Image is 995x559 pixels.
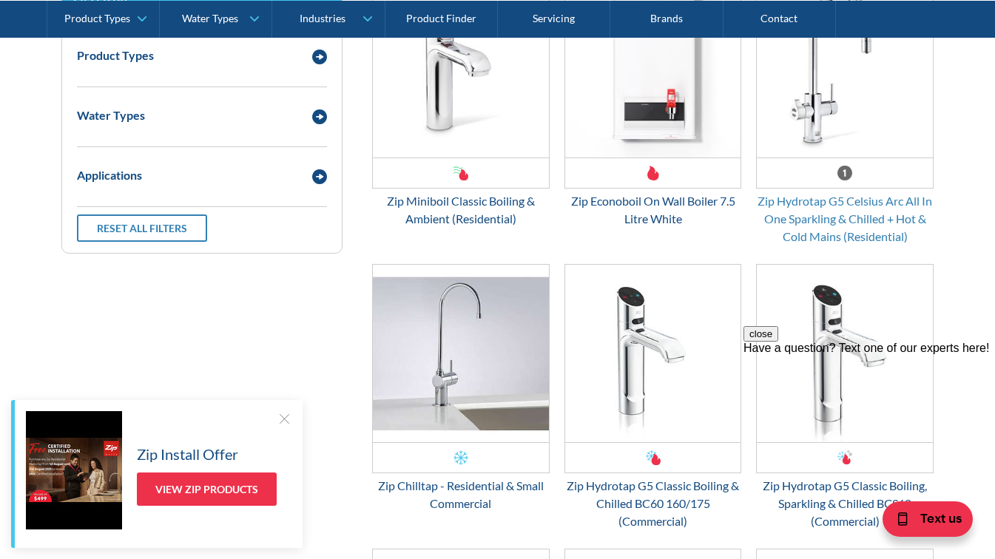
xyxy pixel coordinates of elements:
[137,472,277,506] a: View Zip Products
[77,106,145,124] div: Water Types
[564,477,742,530] div: Zip Hydrotap G5 Classic Boiling & Chilled BC60 160/175 (Commercial)
[77,214,207,242] a: Reset all filters
[564,192,742,228] div: Zip Econoboil On Wall Boiler 7.5 Litre White
[300,12,345,24] div: Industries
[373,265,549,442] img: Zip Chilltap - Residential & Small Commercial
[372,477,550,512] div: Zip Chilltap - Residential & Small Commercial
[847,485,995,559] iframe: podium webchat widget bubble
[372,192,550,228] div: Zip Miniboil Classic Boiling & Ambient (Residential)
[137,443,238,465] h5: Zip Install Offer
[64,12,130,24] div: Product Types
[77,166,142,184] div: Applications
[564,264,742,530] a: Zip Hydrotap G5 Classic Boiling & Chilled BC60 160/175 (Commercial)Zip Hydrotap G5 Classic Boilin...
[743,326,995,504] iframe: podium webchat widget prompt
[757,265,933,442] img: Zip Hydrotap G5 Classic Boiling, Sparkling & Chilled BCS60 (Commercial)
[756,264,934,530] a: Zip Hydrotap G5 Classic Boiling, Sparkling & Chilled BCS60 (Commercial)Zip Hydrotap G5 Classic Bo...
[372,264,550,512] a: Zip Chilltap - Residential & Small CommercialZip Chilltap - Residential & Small Commercial
[756,192,934,245] div: Zip Hydrotap G5 Celsius Arc All In One Sparkling & Chilled + Hot & Cold Mains (Residential)
[77,47,154,64] div: Product Types
[26,411,122,529] img: Zip Install Offer
[565,265,741,442] img: Zip Hydrotap G5 Classic Boiling & Chilled BC60 160/175 (Commercial)
[182,12,238,24] div: Water Types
